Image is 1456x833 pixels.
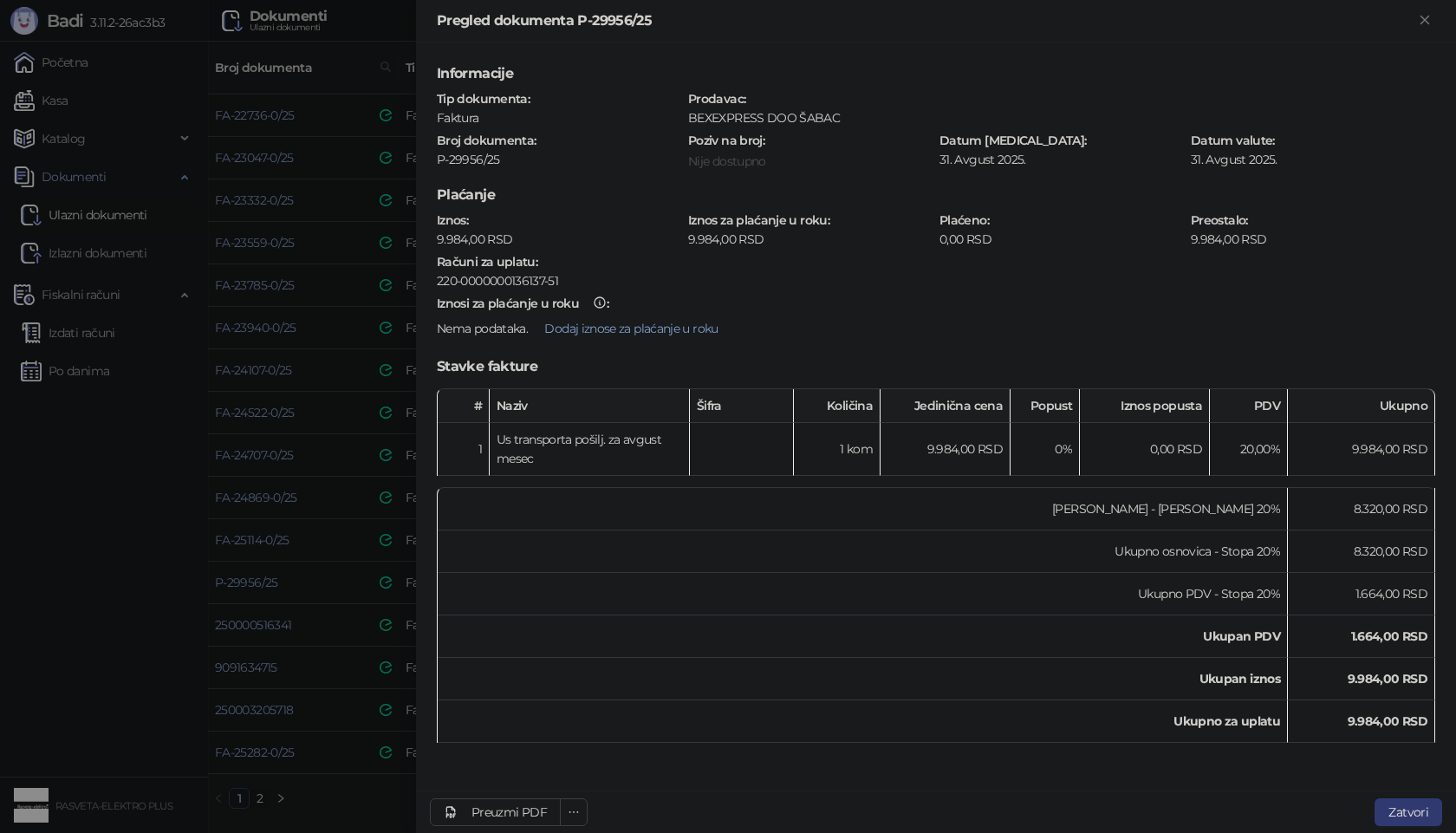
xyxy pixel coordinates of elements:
td: 0,00 RSD [1080,423,1210,476]
strong: Računi za uplatu : [437,254,537,270]
td: 9.984,00 RSD [1288,423,1435,476]
td: 1.664,00 RSD [1288,573,1435,615]
span: ellipsis [568,806,580,818]
span: Nije dostupno [688,153,766,169]
h5: Plaćanje [437,185,1435,205]
div: 9.984,00 RSD [686,231,934,247]
div: 0,00 RSD [938,231,1186,247]
th: Naziv [490,389,690,423]
a: Preuzmi PDF [430,798,561,826]
div: 9.984,00 RSD [435,231,683,247]
th: Ukupno [1288,389,1435,423]
button: Zatvori [1414,10,1435,31]
td: [PERSON_NAME] - [PERSON_NAME] 20% [438,488,1288,530]
span: 20,00 % [1240,441,1280,457]
strong: Ukupno za uplatu [1173,713,1280,729]
strong: Ukupan iznos [1199,671,1280,687]
th: Jedinična cena [881,389,1011,423]
div: 31. Avgust 2025. [938,152,1186,167]
h5: Stavke fakture [437,356,1435,377]
h5: Informacije [437,63,1435,84]
div: Faktura [435,110,683,126]
strong: Datum [MEDICAL_DATA] : [939,133,1087,148]
th: Popust [1011,389,1080,423]
td: 0% [1011,423,1080,476]
strong: Preostalo : [1191,212,1248,228]
div: Preuzmi PDF [471,804,547,820]
strong: Iznos za plaćanje u roku : [688,212,829,228]
div: Pregled dokumenta P-29956/25 [437,10,1414,31]
div: Iznosi za plaćanje u roku [437,297,579,309]
div: P-29956/25 [435,152,683,167]
td: 8.320,00 RSD [1288,530,1435,573]
th: PDV [1210,389,1288,423]
strong: Tip dokumenta : [437,91,530,107]
th: Količina [794,389,881,423]
td: 1 kom [794,423,881,476]
strong: Plaćeno : [939,212,989,228]
strong: Datum valute : [1191,133,1275,148]
div: 31. Avgust 2025. [1189,152,1437,167]
div: 220-0000000136137-51 [437,273,1435,289]
th: # [438,389,490,423]
strong: Prodavac : [688,91,745,107]
td: Ukupno PDV - Stopa 20% [438,573,1288,615]
strong: 1.664,00 RSD [1351,628,1427,644]
span: Nema podataka [437,321,526,336]
td: 9.984,00 RSD [881,423,1011,476]
div: BEXEXPRESS DOO ŠABAC [687,110,1434,126]
strong: 9.984,00 RSD [1348,671,1427,687]
strong: Broj dokumenta : [437,133,536,148]
div: . [435,315,1437,342]
div: 9.984,00 RSD [1189,231,1437,247]
th: Šifra [690,389,794,423]
strong: Ukupan PDV [1203,628,1280,644]
button: Dodaj iznose za plaćanje u roku [530,315,731,342]
strong: Poziv na broj : [688,133,764,148]
button: Zatvori [1375,798,1442,826]
strong: : [437,296,608,311]
td: Ukupno osnovica - Stopa 20% [438,530,1288,573]
td: 1 [438,423,490,476]
strong: Iznos : [437,212,468,228]
strong: 9.984,00 RSD [1348,713,1427,729]
th: Iznos popusta [1080,389,1210,423]
td: 8.320,00 RSD [1288,488,1435,530]
div: Us transporta pošilj. za avgust mesec [497,430,682,468]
